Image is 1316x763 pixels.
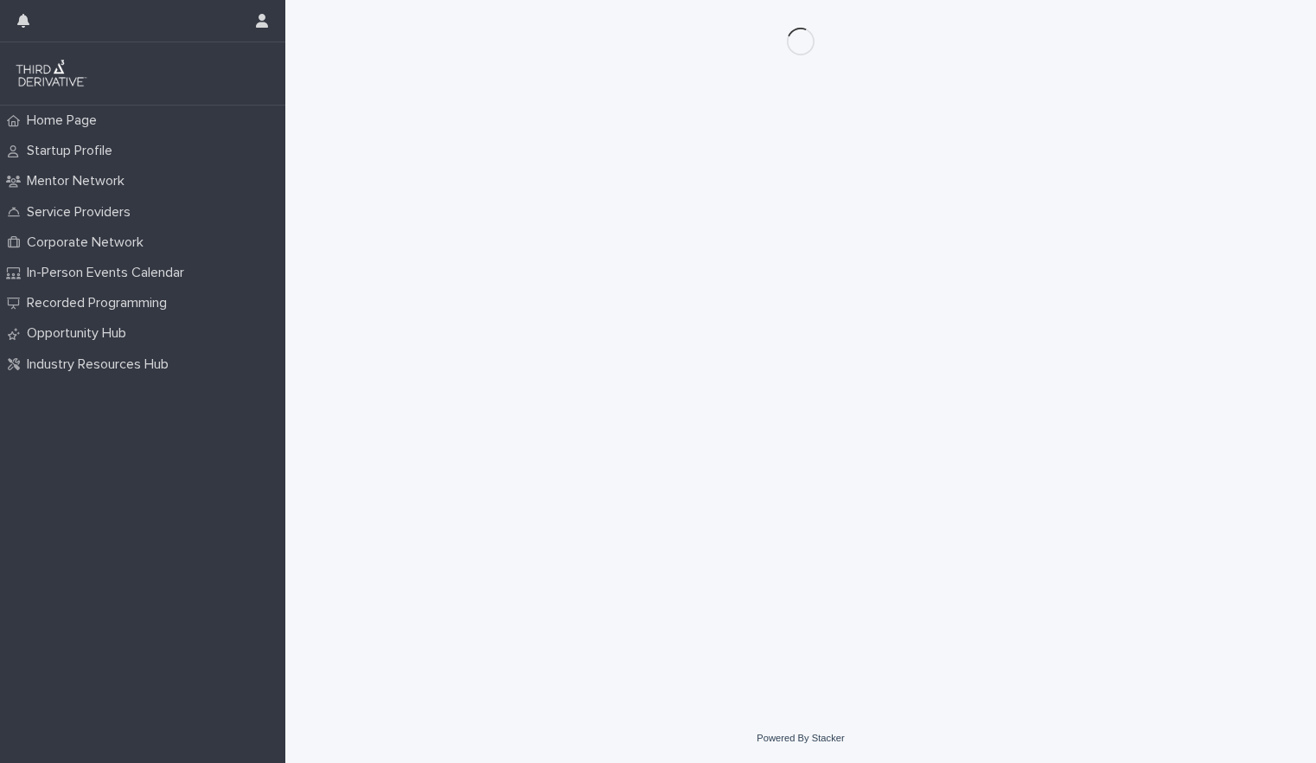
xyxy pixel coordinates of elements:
p: Opportunity Hub [20,325,140,342]
p: Corporate Network [20,234,157,251]
p: Industry Resources Hub [20,356,182,373]
p: Mentor Network [20,173,138,189]
a: Powered By Stacker [757,733,844,743]
p: Home Page [20,112,111,129]
p: Service Providers [20,204,144,221]
p: Recorded Programming [20,295,181,311]
img: q0dI35fxT46jIlCv2fcp [14,56,89,91]
p: Startup Profile [20,143,126,159]
p: In-Person Events Calendar [20,265,198,281]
